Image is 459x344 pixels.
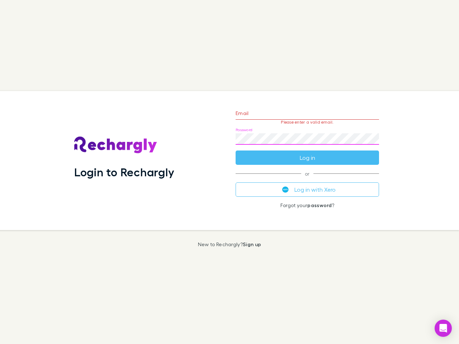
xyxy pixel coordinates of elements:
[243,241,261,247] a: Sign up
[307,202,332,208] a: password
[236,202,379,208] p: Forgot your ?
[435,320,452,337] div: Open Intercom Messenger
[74,165,174,179] h1: Login to Rechargly
[236,127,252,133] label: Password
[236,182,379,197] button: Log in with Xero
[74,137,157,154] img: Rechargly's Logo
[236,150,379,165] button: Log in
[236,173,379,174] span: or
[236,120,379,125] p: Please enter a valid email.
[198,242,261,247] p: New to Rechargly?
[282,186,289,193] img: Xero's logo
